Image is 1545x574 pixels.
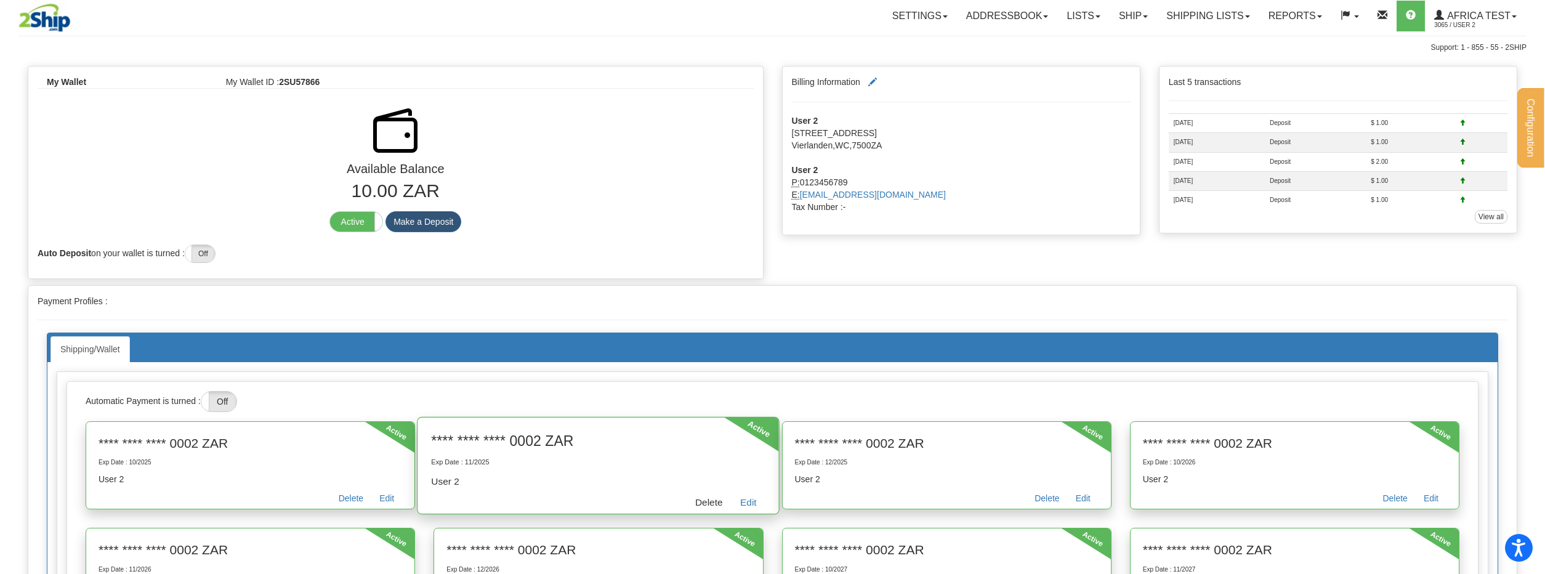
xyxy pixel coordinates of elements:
span: 3065 / User 2 [1434,19,1527,31]
div: [STREET_ADDRESS] Vierlanden WC 7500ZA 0123456789 - [783,115,1140,213]
p: Exp Date : 11/2026 [99,565,402,574]
a: Settings [883,1,957,31]
td: Deposit [1265,133,1366,152]
td: $ 1.00 [1366,133,1454,152]
span: Tax Number : [792,202,843,212]
p: User 2 [432,474,766,488]
td: $ 1.00 [1366,171,1454,190]
td: $ 1.00 [1366,191,1454,210]
a: Addressbook [957,1,1058,31]
a: Africa Test 3065 / User 2 [1425,1,1526,31]
a: Edit [1068,491,1099,509]
span: , [833,140,835,150]
abbr: e-Mail [792,190,800,200]
td: [DATE] [1169,114,1265,133]
a: Delete [1374,491,1415,509]
button: Make a Deposit [385,211,461,232]
b: Auto Deposit [38,248,91,257]
label: Active [330,212,382,232]
div: Active [732,529,738,538]
div: Active [1080,529,1086,538]
a: Reports [1259,1,1331,31]
td: [DATE] [1169,133,1265,152]
div: Active [1429,529,1434,538]
a: Delete [1027,491,1067,509]
strong: User 2 [792,116,818,126]
a: Edit [732,495,765,514]
div: Automatic Payment is turned : [76,391,1469,412]
p: Exp Date : 10/2025 [99,458,402,467]
a: [EMAIL_ADDRESS][DOMAIN_NAME] [800,190,946,200]
img: logo3065.jpg [18,3,71,34]
div: Available Balance [28,160,763,178]
a: Shipping/Wallet [50,336,130,362]
div: Active [746,418,751,428]
p: User 2 [1143,473,1446,485]
strong: User 2 [792,165,818,175]
td: Deposit [1265,152,1366,171]
a: Shipping lists [1157,1,1259,31]
div: Active [1080,422,1086,432]
a: View all [1475,210,1507,224]
abbr: Phone [792,177,800,187]
td: $ 1.00 [1366,114,1454,133]
b: My Wallet [47,77,86,87]
p: Exp Date : 11/2027 [1143,565,1446,574]
a: Delete [331,491,371,509]
b: 2SU57866 [279,77,320,87]
span: , [849,140,852,150]
div: on your wallet is turned : [28,238,763,263]
p: Exp Date : 10/2026 [1143,458,1446,467]
p: Exp Date : 11/2025 [432,458,766,467]
p: User 2 [795,473,1099,485]
p: Exp Date : 12/2025 [795,458,1099,467]
a: Ship [1110,1,1157,31]
div: Billing Information [783,67,1140,235]
td: $ 2.00 [1366,152,1454,171]
p: 10.00 ZAR [38,178,754,204]
img: wallet.png [366,101,425,160]
td: Deposit [1265,114,1366,133]
a: Edit [1416,491,1446,509]
p: User 2 [99,473,402,485]
div: Active [384,529,390,538]
td: Deposit [1265,191,1366,210]
td: [DATE] [1169,191,1265,210]
td: [DATE] [1169,171,1265,190]
div: Active [1429,422,1434,432]
span: Africa Test [1444,10,1511,21]
label: Off [201,392,236,411]
a: Delete [687,495,732,514]
p: Exp Date : 12/2026 [446,565,750,574]
a: Edit [371,491,402,509]
div: Support: 1 - 855 - 55 - 2SHIP [18,42,1527,53]
a: Lists [1057,1,1109,31]
label: Off [185,245,215,262]
div: Last 5 transactions [1160,67,1517,232]
div: Active [384,422,390,432]
td: [DATE] [1169,152,1265,171]
p: Exp Date : 10/2027 [795,565,1099,574]
td: Deposit [1265,171,1366,190]
button: Configuration [1517,88,1544,168]
div: My Wallet ID : [217,76,754,88]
